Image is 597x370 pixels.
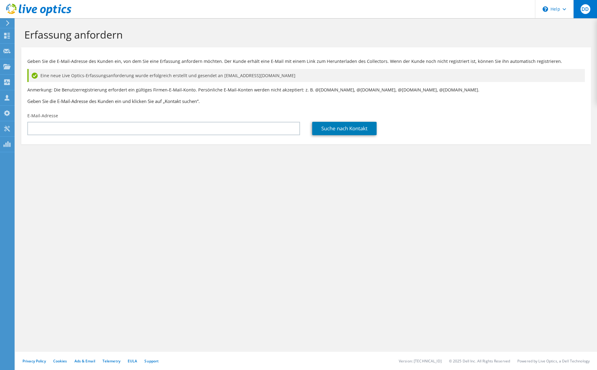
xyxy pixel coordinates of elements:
[27,58,585,65] p: Geben Sie die E-Mail-Adresse des Kunden ein, von dem Sie eine Erfassung anfordern möchten. Der Ku...
[27,87,585,93] p: Anmerkung: Die Benutzerregistrierung erfordert ein gültiges Firmen-E-Mail-Konto. Persönliche E-Ma...
[27,113,58,119] label: E-Mail-Adresse
[581,4,590,14] span: DD
[53,358,67,364] a: Cookies
[102,358,120,364] a: Telemetry
[22,358,46,364] a: Privacy Policy
[543,6,548,12] svg: \n
[74,358,95,364] a: Ads & Email
[128,358,137,364] a: EULA
[144,358,159,364] a: Support
[40,72,295,79] span: Eine neue Live Optics-Erfassungsanforderung wurde erfolgreich erstellt und gesendet an [EMAIL_ADD...
[517,358,590,364] li: Powered by Live Optics, a Dell Technology
[24,28,585,41] h1: Erfassung anfordern
[449,358,510,364] li: © 2025 Dell Inc. All Rights Reserved
[312,122,377,135] a: Suche nach Kontakt
[399,358,442,364] li: Version: [TECHNICAL_ID]
[27,98,585,104] h3: Geben Sie die E-Mail-Adresse des Kunden ein und klicken Sie auf „Kontakt suchen“.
